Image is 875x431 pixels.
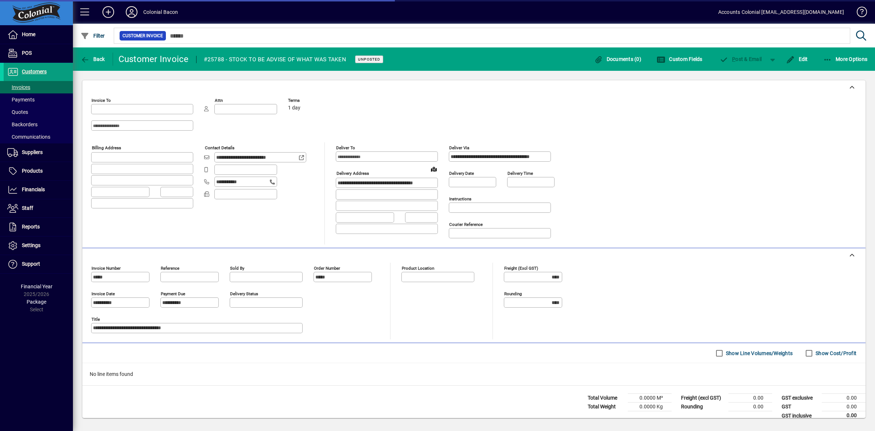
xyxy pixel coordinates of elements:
[73,53,113,66] app-page-header-button: Back
[97,5,120,19] button: Add
[728,403,772,411] td: 0.00
[402,266,434,271] mat-label: Product location
[7,109,28,115] span: Quotes
[161,266,179,271] mat-label: Reference
[728,394,772,403] td: 0.00
[428,163,440,175] a: View on map
[22,261,40,267] span: Support
[778,394,822,403] td: GST exclusive
[92,291,115,296] mat-label: Invoice date
[504,291,522,296] mat-label: Rounding
[628,403,672,411] td: 0.0000 Kg
[92,98,111,103] mat-label: Invoice To
[822,394,866,403] td: 0.00
[81,33,105,39] span: Filter
[4,26,73,44] a: Home
[22,242,40,248] span: Settings
[336,145,355,150] mat-label: Deliver To
[814,350,856,357] label: Show Cost/Profit
[122,32,163,39] span: Customer Invoice
[120,5,143,19] button: Profile
[288,105,300,111] span: 1 day
[22,168,43,174] span: Products
[4,162,73,180] a: Products
[716,53,766,66] button: Post & Email
[821,53,870,66] button: More Options
[784,53,810,66] button: Edit
[27,299,46,305] span: Package
[288,98,332,103] span: Terms
[677,394,728,403] td: Freight (excl GST)
[4,255,73,273] a: Support
[786,56,808,62] span: Edit
[4,106,73,118] a: Quotes
[677,403,728,411] td: Rounding
[778,411,822,420] td: GST inclusive
[21,284,52,289] span: Financial Year
[851,1,866,25] a: Knowledge Base
[732,56,735,62] span: P
[22,69,47,74] span: Customers
[449,196,471,201] mat-label: Instructions
[7,122,38,127] span: Backorders
[507,171,533,176] mat-label: Delivery time
[358,57,380,62] span: Unposted
[720,56,762,62] span: ost & Email
[215,98,223,103] mat-label: Attn
[79,53,107,66] button: Back
[4,143,73,162] a: Suppliers
[822,411,866,420] td: 0.00
[22,205,33,211] span: Staff
[81,56,105,62] span: Back
[118,53,189,65] div: Customer Invoice
[92,266,121,271] mat-label: Invoice number
[143,6,178,18] div: Colonial Bacon
[7,134,50,140] span: Communications
[822,403,866,411] td: 0.00
[4,118,73,131] a: Backorders
[22,186,45,192] span: Financials
[4,181,73,199] a: Financials
[657,56,703,62] span: Custom Fields
[823,56,868,62] span: More Options
[4,218,73,236] a: Reports
[22,31,35,37] span: Home
[778,403,822,411] td: GST
[592,53,643,66] button: Documents (0)
[655,53,704,66] button: Custom Fields
[4,236,73,255] a: Settings
[594,56,641,62] span: Documents (0)
[449,222,483,227] mat-label: Courier Reference
[204,54,346,65] div: #25788 - STOCK TO BE ADVISE OF WHAT WAS TAKEN
[4,199,73,218] a: Staff
[4,93,73,106] a: Payments
[449,171,474,176] mat-label: Delivery date
[4,131,73,143] a: Communications
[504,266,538,271] mat-label: Freight (excl GST)
[7,84,30,90] span: Invoices
[718,6,844,18] div: Accounts Colonial [EMAIL_ADDRESS][DOMAIN_NAME]
[22,149,43,155] span: Suppliers
[7,97,35,103] span: Payments
[22,224,40,230] span: Reports
[82,363,866,385] div: No line items found
[161,291,185,296] mat-label: Payment due
[314,266,340,271] mat-label: Order number
[724,350,793,357] label: Show Line Volumes/Weights
[230,266,244,271] mat-label: Sold by
[584,394,628,403] td: Total Volume
[79,29,107,42] button: Filter
[449,145,469,150] mat-label: Deliver via
[230,291,258,296] mat-label: Delivery status
[4,81,73,93] a: Invoices
[92,317,100,322] mat-label: Title
[4,44,73,62] a: POS
[22,50,32,56] span: POS
[628,394,672,403] td: 0.0000 M³
[584,403,628,411] td: Total Weight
